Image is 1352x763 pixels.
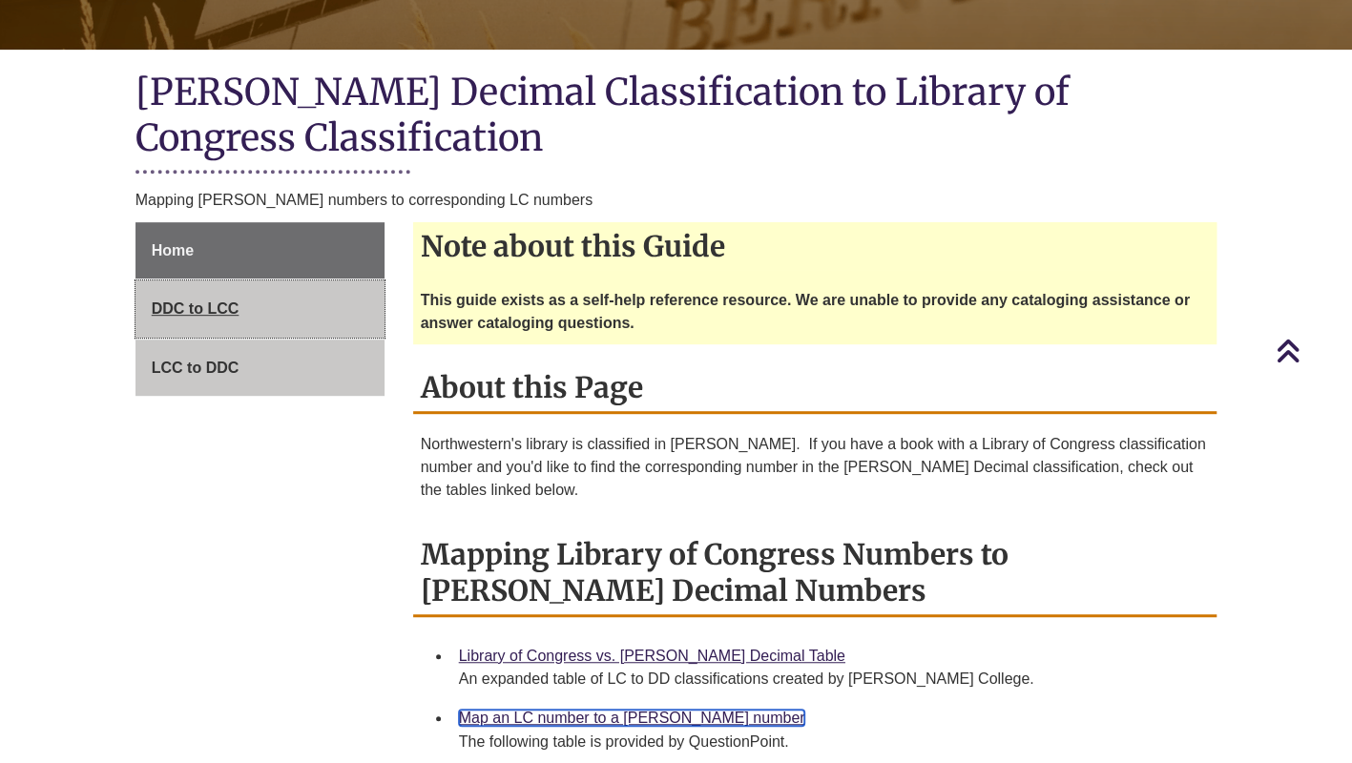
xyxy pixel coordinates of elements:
a: Back to Top [1276,338,1347,363]
div: Guide Page Menu [135,222,385,397]
a: LCC to DDC [135,340,385,397]
p: Northwestern's library is classified in [PERSON_NAME]. If you have a book with a Library of Congr... [421,433,1210,502]
span: DDC to LCC [152,300,239,317]
span: Home [152,242,194,258]
strong: This guide exists as a self-help reference resource. We are unable to provide any cataloging assi... [421,292,1190,331]
a: Library of Congress vs. [PERSON_NAME] Decimal Table [459,648,845,664]
span: LCC to DDC [152,360,239,376]
h2: About this Page [413,363,1217,414]
div: An expanded table of LC to DD classifications created by [PERSON_NAME] College. [459,668,1202,691]
div: The following table is provided by QuestionPoint. [459,731,1202,753]
a: Home [135,222,385,279]
a: Map an LC number to a [PERSON_NAME] number [459,710,805,726]
h2: Mapping Library of Congress Numbers to [PERSON_NAME] Decimal Numbers [413,530,1217,617]
a: DDC to LCC [135,280,385,338]
span: Mapping [PERSON_NAME] numbers to corresponding LC numbers [135,192,593,208]
h1: [PERSON_NAME] Decimal Classification to Library of Congress Classification [135,69,1217,165]
h2: Note about this Guide [413,222,1217,270]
